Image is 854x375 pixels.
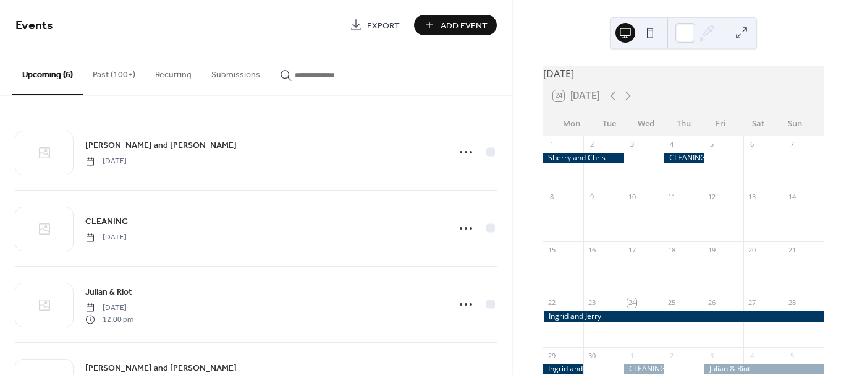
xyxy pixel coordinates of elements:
[664,153,704,163] div: CLEANING
[667,192,677,202] div: 11
[85,361,237,375] a: [PERSON_NAME] and [PERSON_NAME]
[15,14,53,38] span: Events
[627,351,636,360] div: 1
[708,140,717,149] div: 5
[441,19,488,32] span: Add Event
[739,111,776,136] div: Sat
[665,111,702,136] div: Thu
[340,15,409,35] a: Export
[367,19,400,32] span: Export
[85,156,127,167] span: [DATE]
[85,362,237,375] span: [PERSON_NAME] and [PERSON_NAME]
[627,140,636,149] div: 3
[12,50,83,95] button: Upcoming (6)
[543,364,583,374] div: Ingrid and Jerry
[85,286,132,299] span: Julian & Riot
[85,285,132,299] a: Julian & Riot
[85,214,128,228] a: CLEANING
[587,245,596,254] div: 16
[85,138,237,152] a: [PERSON_NAME] and [PERSON_NAME]
[145,50,201,94] button: Recurring
[667,351,677,360] div: 2
[627,192,636,202] div: 10
[547,351,556,360] div: 29
[85,215,128,228] span: CLEANING
[708,298,717,308] div: 26
[787,298,797,308] div: 28
[85,232,127,243] span: [DATE]
[85,139,237,152] span: [PERSON_NAME] and [PERSON_NAME]
[628,111,665,136] div: Wed
[587,298,596,308] div: 23
[777,111,814,136] div: Sun
[708,192,717,202] div: 12
[85,303,133,314] span: [DATE]
[702,111,739,136] div: Fri
[708,351,717,360] div: 3
[747,298,756,308] div: 27
[85,314,133,325] span: 12:00 pm
[587,351,596,360] div: 30
[787,192,797,202] div: 14
[414,15,497,35] button: Add Event
[627,298,636,308] div: 24
[547,245,556,254] div: 15
[547,298,556,308] div: 22
[547,140,556,149] div: 1
[553,111,590,136] div: Mon
[747,140,756,149] div: 6
[547,192,556,202] div: 8
[543,66,824,81] div: [DATE]
[667,298,677,308] div: 25
[708,245,717,254] div: 19
[787,140,797,149] div: 7
[787,245,797,254] div: 21
[747,192,756,202] div: 13
[704,364,824,374] div: Julian & Riot
[590,111,627,136] div: Tue
[627,245,636,254] div: 17
[543,153,624,163] div: Sherry and Chris
[587,140,596,149] div: 2
[83,50,145,94] button: Past (100+)
[667,245,677,254] div: 18
[747,245,756,254] div: 20
[201,50,270,94] button: Submissions
[787,351,797,360] div: 5
[747,351,756,360] div: 4
[543,311,824,322] div: Ingrid and Jerry
[624,364,664,374] div: CLEANING
[667,140,677,149] div: 4
[587,192,596,202] div: 9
